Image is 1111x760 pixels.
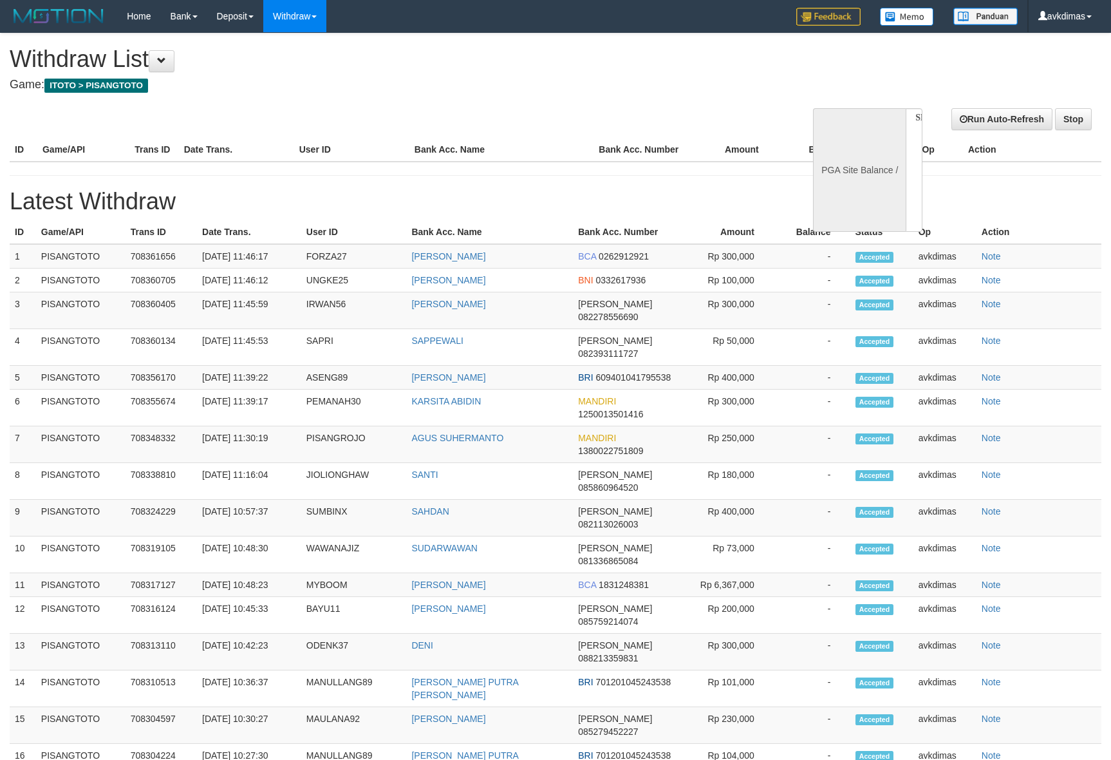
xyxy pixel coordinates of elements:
td: [DATE] 11:39:22 [197,366,301,390]
td: avkdimas [913,269,976,292]
a: Note [982,372,1001,383]
td: avkdimas [913,292,976,329]
img: panduan.png [953,8,1018,25]
td: 708319105 [126,537,197,573]
td: - [774,366,850,390]
h1: Withdraw List [10,46,728,72]
td: 7 [10,426,36,463]
td: [DATE] 10:57:37 [197,500,301,537]
td: PISANGTOTO [36,329,126,366]
td: avkdimas [913,707,976,744]
th: Date Trans. [179,138,294,162]
td: IRWAN56 [301,292,407,329]
td: FORZA27 [301,244,407,269]
td: [DATE] 11:45:53 [197,329,301,366]
td: avkdimas [913,463,976,500]
td: 1 [10,244,36,269]
td: 6 [10,390,36,426]
td: PISANGTOTO [36,634,126,670]
h4: Game: [10,79,728,91]
span: 088213359831 [578,653,638,663]
img: MOTION_logo.png [10,6,107,26]
td: - [774,390,850,426]
th: Trans ID [129,138,178,162]
th: User ID [301,220,407,244]
span: Accepted [855,433,894,444]
td: - [774,426,850,463]
td: avkdimas [913,500,976,537]
td: BAYU11 [301,597,407,634]
th: Op [917,138,963,162]
th: Action [963,138,1101,162]
th: Bank Acc. Number [573,220,684,244]
td: PISANGTOTO [36,426,126,463]
th: Action [976,220,1101,244]
th: Amount [686,138,778,162]
td: - [774,269,850,292]
span: 082113026003 [578,519,638,529]
th: ID [10,138,37,162]
td: 13 [10,634,36,670]
span: 081336865084 [578,556,638,566]
td: [DATE] 11:16:04 [197,463,301,500]
td: PISANGTOTO [36,292,126,329]
th: Amount [684,220,774,244]
td: [DATE] 10:48:23 [197,573,301,597]
span: 085860964520 [578,482,638,493]
td: 708324229 [126,500,197,537]
a: Note [982,336,1001,346]
th: Game/API [37,138,129,162]
td: - [774,597,850,634]
td: PISANGTOTO [36,500,126,537]
span: MANDIRI [578,396,616,406]
th: Bank Acc. Name [409,138,594,162]
td: avkdimas [913,670,976,707]
td: [DATE] 10:45:33 [197,597,301,634]
span: Accepted [855,299,894,310]
td: Rp 100,000 [684,269,774,292]
td: PISANGTOTO [36,707,126,744]
a: Note [982,251,1001,261]
a: Note [982,506,1001,517]
td: [DATE] 11:39:17 [197,390,301,426]
td: PISANGTOTO [36,463,126,500]
span: Accepted [855,714,894,725]
span: MANDIRI [578,433,616,443]
td: [DATE] 10:48:30 [197,537,301,573]
td: - [774,329,850,366]
td: 708338810 [126,463,197,500]
a: SAHDAN [411,506,449,517]
td: PEMANAH30 [301,390,407,426]
th: Game/API [36,220,126,244]
td: avkdimas [913,329,976,366]
td: [DATE] 11:46:12 [197,269,301,292]
td: avkdimas [913,366,976,390]
span: BRI [578,372,593,383]
td: 708313110 [126,634,197,670]
td: [DATE] 10:36:37 [197,670,301,707]
td: PISANGTOTO [36,366,126,390]
td: Rp 180,000 [684,463,774,500]
td: PISANGTOTO [36,597,126,634]
td: WAWANAJIZ [301,537,407,573]
img: Feedback.jpg [796,8,861,26]
td: UNGKE25 [301,269,407,292]
a: KARSITA ABIDIN [411,396,481,406]
td: avkdimas [913,244,976,269]
td: Rp 101,000 [684,670,774,707]
span: Accepted [855,373,894,384]
a: Note [982,714,1001,724]
td: SUMBINX [301,500,407,537]
span: BCA [578,580,596,590]
a: [PERSON_NAME] [411,275,485,285]
a: [PERSON_NAME] [411,580,485,590]
td: [DATE] 11:30:19 [197,426,301,463]
a: SAPPEWALI [411,336,463,346]
td: Rp 400,000 [684,500,774,537]
td: 708356170 [126,366,197,390]
span: 085759214074 [578,616,638,627]
a: [PERSON_NAME] [411,603,485,614]
td: PISANGTOTO [36,573,126,597]
a: SUDARWAWAN [411,543,477,553]
td: 708360405 [126,292,197,329]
